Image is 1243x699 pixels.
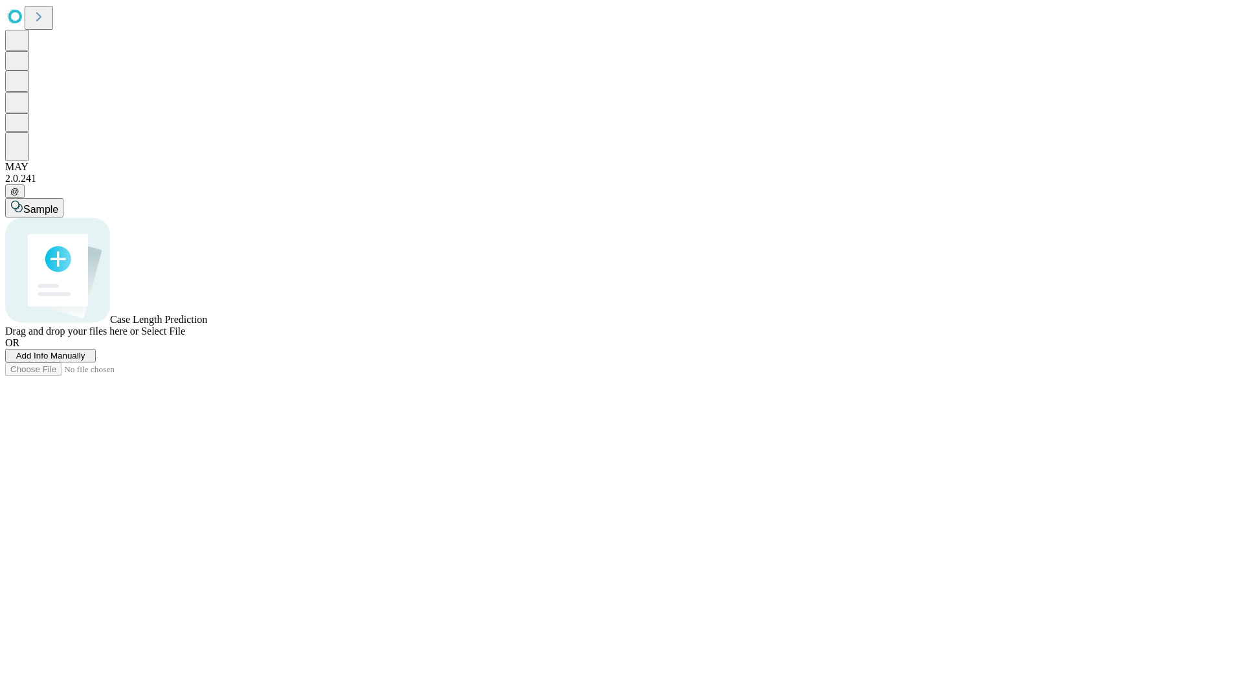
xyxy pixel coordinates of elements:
div: MAY [5,161,1238,173]
span: Select File [141,326,185,337]
span: Drag and drop your files here or [5,326,139,337]
div: 2.0.241 [5,173,1238,184]
button: Add Info Manually [5,349,96,362]
span: @ [10,186,19,196]
span: Add Info Manually [16,351,85,361]
span: OR [5,337,19,348]
button: @ [5,184,25,198]
span: Case Length Prediction [110,314,207,325]
button: Sample [5,198,63,217]
span: Sample [23,204,58,215]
